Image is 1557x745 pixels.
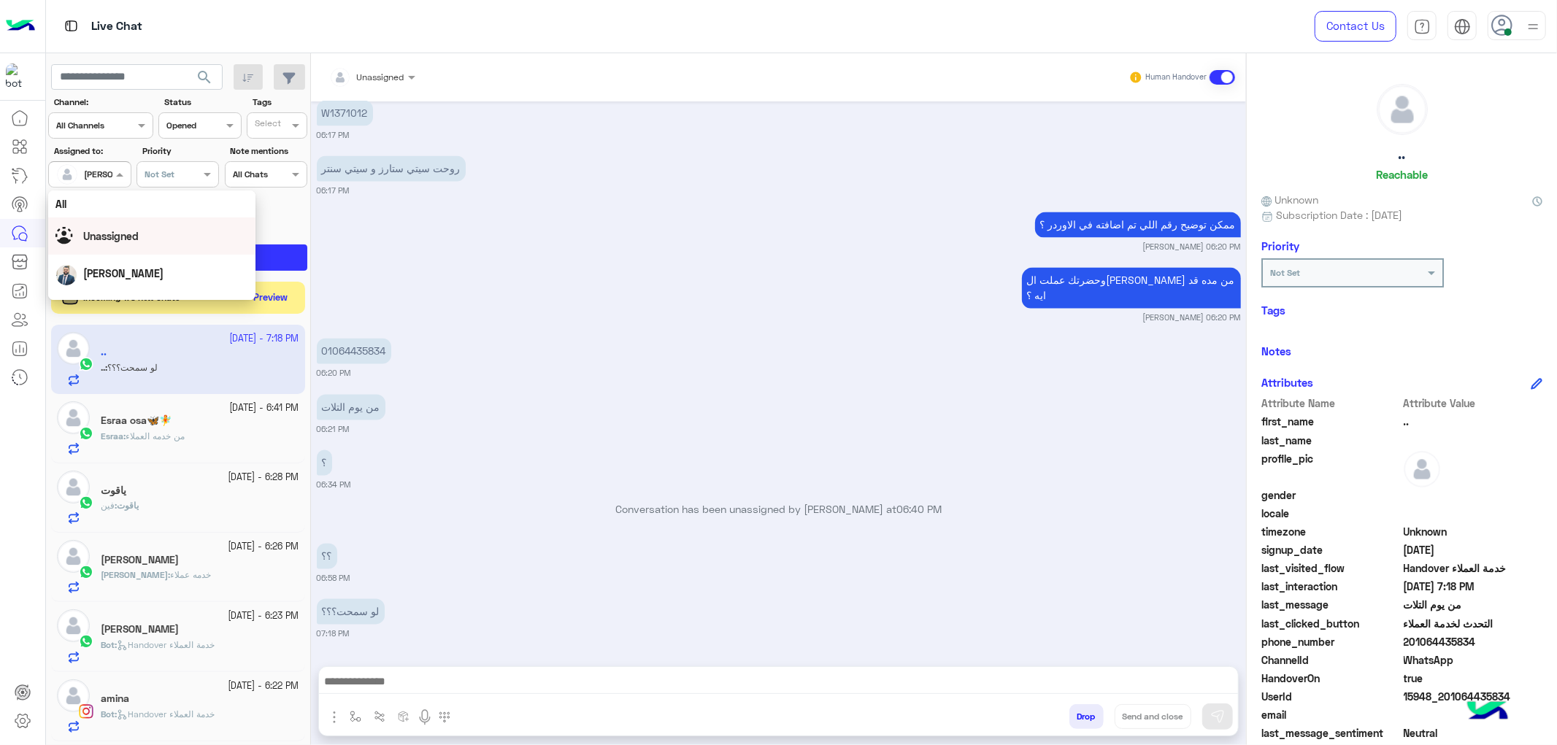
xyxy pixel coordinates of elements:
img: send voice note [416,709,434,726]
label: Tags [253,96,306,109]
a: tab [1407,11,1437,42]
span: true [1404,671,1543,686]
span: Unknown [1404,524,1543,539]
span: HandoverOn [1261,671,1401,686]
button: Send and close [1115,704,1191,729]
p: 2/10/2025, 6:58 PM [317,544,337,569]
h6: Attributes [1261,376,1313,389]
img: defaultAdmin.png [57,540,90,573]
label: Priority [142,144,218,158]
p: 2/10/2025, 6:20 PM [1022,268,1241,309]
span: null [1404,506,1543,521]
span: 15948_201064435834 [1404,689,1543,704]
span: Handover خدمة العملاء [117,639,215,650]
img: select flow [350,711,361,722]
img: defaultAdmin.png [57,471,90,503]
span: timezone [1261,524,1401,539]
span: خدمه عملاء [170,569,211,580]
img: defaultAdmin.png [57,401,90,434]
small: 06:34 PM [317,479,351,491]
img: send message [1210,709,1225,724]
small: [PERSON_NAME] 06:20 PM [1143,312,1241,324]
p: 2/10/2025, 6:17 PM [317,156,466,182]
b: : [101,639,117,650]
small: [DATE] - 6:41 PM [230,401,299,415]
h5: amina [101,692,129,705]
button: Trigger scenario [368,704,392,728]
button: Preview [247,287,294,309]
label: Assigned to: [54,144,129,158]
h5: Mohamed 😎👑 [101,554,179,566]
a: Contact Us [1315,11,1396,42]
span: من يوم التلات [1404,597,1543,612]
span: last_message_sentiment [1261,725,1401,741]
img: defaultAdmin.png [57,679,90,712]
h6: Priority [1261,239,1299,252]
img: defaultAdmin.png [1377,85,1427,134]
span: gender [1261,487,1401,503]
small: [DATE] - 6:28 PM [228,471,299,485]
span: Unassigned [83,230,139,242]
span: 06:40 PM [896,503,942,516]
img: Logo [6,11,35,42]
p: Conversation has been unassigned by [PERSON_NAME] at [317,502,1241,517]
span: locale [1261,506,1401,521]
h5: Esraa osa🦋🧚 [101,414,172,427]
span: email [1261,707,1401,722]
span: last_visited_flow [1261,560,1401,576]
span: last_message [1261,597,1401,612]
span: التحدث لخدمة العملاء [1404,616,1543,631]
span: .. [1404,414,1543,429]
label: Channel: [54,96,152,109]
span: Bot [101,639,115,650]
small: [DATE] - 6:26 PM [228,540,299,554]
small: 06:17 PM [317,185,350,197]
img: create order [398,711,410,722]
p: 2/10/2025, 6:20 PM [317,339,391,364]
span: 2025-10-02T16:18:30.5339987Z [1404,579,1543,594]
h6: Tags [1261,304,1542,317]
span: 2025-09-30T05:29:19.495Z [1404,542,1543,557]
span: Esraa [101,431,123,441]
h6: Reachable [1376,168,1428,181]
small: 06:58 PM [317,573,350,584]
img: defaultAdmin.png [57,164,77,185]
img: tab [1414,18,1431,35]
span: UserId [1261,689,1401,704]
img: WhatsApp [79,426,93,441]
small: 07:18 PM [317,628,350,640]
span: signup_date [1261,542,1401,557]
span: Subscription Date : [DATE] [1276,207,1402,223]
span: last_interaction [1261,579,1401,594]
label: Note mentions [230,144,305,158]
span: Bot [101,709,115,719]
span: null [1404,707,1543,722]
button: create order [392,704,416,728]
h6: Notes [1261,344,1291,358]
img: tab [1454,18,1471,35]
button: select flow [344,704,368,728]
small: 06:17 PM [317,130,350,142]
span: first_name [1261,414,1401,429]
ng-dropdown-panel: Options list [48,190,255,300]
p: 2/10/2025, 7:18 PM [317,599,385,625]
img: send attachment [326,709,343,726]
img: defaultAdmin.png [1404,451,1440,487]
img: make a call [439,711,450,723]
small: 06:21 PM [317,424,350,436]
b: Not Set [1270,267,1300,278]
h5: ياقوت [101,485,126,497]
span: Unassigned [357,72,404,82]
small: [DATE] - 6:23 PM [228,609,299,623]
span: 0 [1404,725,1543,741]
p: 2/10/2025, 6:21 PM [317,395,385,420]
b: : [115,500,139,511]
img: WhatsApp [79,495,93,510]
span: 201064435834 [1404,634,1543,649]
img: hulul-logo.png [1462,687,1513,738]
p: 2/10/2025, 6:34 PM [317,450,332,476]
small: [PERSON_NAME] 06:20 PM [1143,242,1241,253]
small: 06:20 PM [317,368,351,379]
b: : [101,431,126,441]
img: Instagram [79,704,93,719]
